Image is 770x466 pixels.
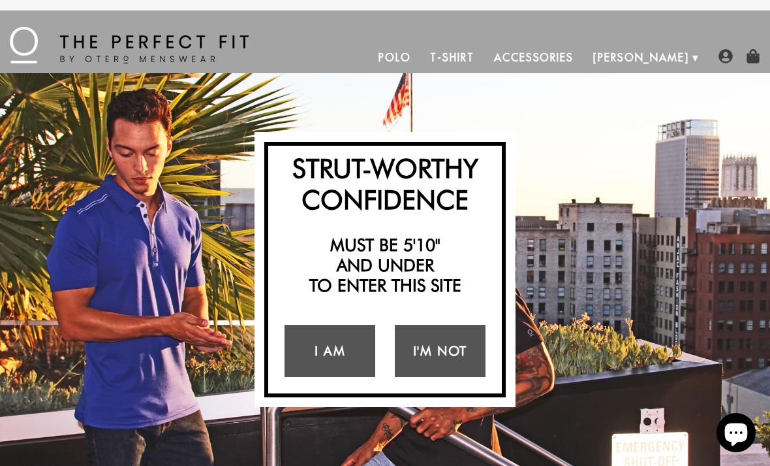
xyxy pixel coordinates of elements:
[484,42,583,73] a: Accessories
[583,42,699,73] a: [PERSON_NAME]
[275,235,495,296] h2: Must be 5'10" and under to enter this site
[10,27,249,63] img: The Perfect Fit - by Otero Menswear - Logo
[420,42,484,73] a: T-Shirt
[285,325,375,377] a: I Am
[713,413,760,456] inbox-online-store-chat: Shopify online store chat
[395,325,485,377] a: I'm Not
[746,49,760,63] img: shopping-bag-icon.png
[369,42,421,73] a: Polo
[718,49,733,63] img: user-account-icon.png
[275,152,495,215] h2: Strut-Worthy Confidence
